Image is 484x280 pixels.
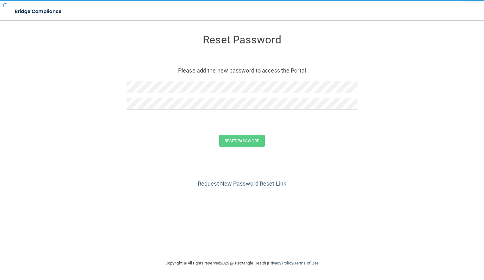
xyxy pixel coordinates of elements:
[294,261,319,265] a: Terms of Use
[9,5,68,18] img: bridge_compliance_login_screen.278c3ca4.svg
[268,261,293,265] a: Privacy Policy
[127,253,357,273] div: Copyright © All rights reserved 2025 @ Rectangle Health | |
[127,34,357,46] h3: Reset Password
[131,65,353,76] p: Please add the new password to access the Portal
[198,180,286,187] a: Request New Password Reset Link
[219,135,265,147] button: Reset Password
